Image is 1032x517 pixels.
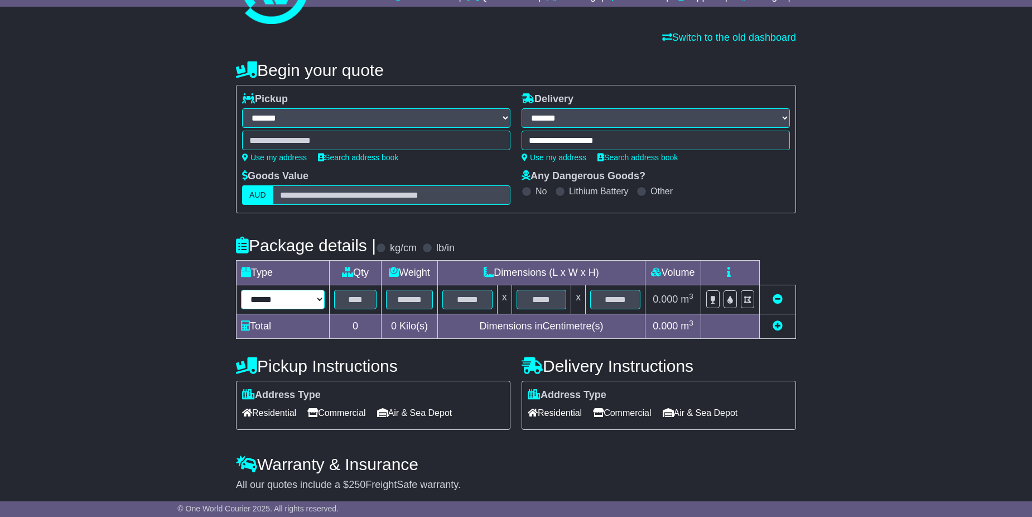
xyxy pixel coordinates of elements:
span: Air & Sea Depot [663,404,738,422]
label: Goods Value [242,170,308,183]
span: 0.000 [653,294,678,305]
label: Delivery [522,93,573,106]
label: AUD [242,185,273,205]
span: m [681,320,693,332]
span: © One World Courier 2025. All rights reserved. [177,504,339,513]
label: Any Dangerous Goods? [522,170,645,183]
h4: Pickup Instructions [236,357,510,375]
a: Remove this item [773,294,783,305]
sup: 3 [689,292,693,300]
a: Switch to the old dashboard [662,32,796,43]
label: kg/cm [390,242,417,255]
a: Search address book [597,153,678,162]
h4: Delivery Instructions [522,357,796,375]
span: Commercial [593,404,651,422]
label: Other [650,186,673,197]
span: m [681,294,693,305]
label: No [536,186,547,197]
a: Search address book [318,153,398,162]
span: 250 [349,479,365,490]
label: lb/in [436,242,455,255]
span: Residential [528,404,582,422]
label: Address Type [242,389,321,401]
a: Add new item [773,320,783,332]
td: Volume [645,261,701,285]
td: Type [237,261,330,285]
td: x [571,285,586,314]
span: Commercial [307,404,365,422]
sup: 3 [689,319,693,327]
a: Use my address [242,153,307,162]
td: Dimensions (L x W x H) [437,261,645,285]
label: Address Type [528,389,606,401]
a: Use my address [522,153,586,162]
div: All our quotes include a $ FreightSafe warranty. [236,479,796,491]
td: Kilo(s) [382,314,438,339]
td: 0 [330,314,382,339]
td: Weight [382,261,438,285]
td: Total [237,314,330,339]
td: Qty [330,261,382,285]
label: Lithium Battery [569,186,629,197]
td: Dimensions in Centimetre(s) [437,314,645,339]
h4: Warranty & Insurance [236,455,796,473]
td: x [497,285,512,314]
label: Pickup [242,93,288,106]
span: Air & Sea Depot [377,404,452,422]
span: 0.000 [653,320,678,332]
span: Residential [242,404,296,422]
span: 0 [391,320,397,332]
h4: Begin your quote [236,61,796,79]
h4: Package details | [236,236,376,255]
